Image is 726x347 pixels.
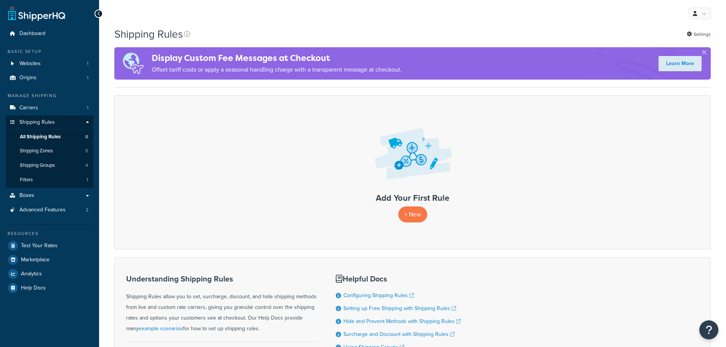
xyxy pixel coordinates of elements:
[87,75,88,81] span: 1
[6,239,93,253] a: Test Your Rates
[19,75,37,81] span: Origins
[6,158,93,173] a: Shipping Groups 4
[6,203,93,217] a: Advanced Features 2
[6,57,93,71] li: Websites
[6,57,93,71] a: Websites 1
[343,304,456,312] a: Setting up Free Shipping with Shipping Rules
[87,105,88,111] span: 1
[659,56,702,71] a: Learn More
[6,101,93,115] a: Carriers 1
[85,148,88,154] span: 5
[6,253,93,267] a: Marketplace
[6,115,93,188] li: Shipping Rules
[343,330,455,338] a: Surcharge and Discount with Shipping Rules
[21,271,42,277] span: Analytics
[152,52,402,64] h4: Display Custom Fee Messages at Checkout
[6,173,93,187] li: Filters
[687,29,711,40] a: Settings
[6,101,93,115] li: Carriers
[6,144,93,158] a: Shipping Zones 5
[6,130,93,144] a: All Shipping Rules 0
[19,105,38,111] span: Carriers
[6,281,93,295] a: Help Docs
[6,71,93,85] a: Origins 1
[122,193,703,203] h3: Add Your First Rule
[21,243,58,249] span: Test Your Rates
[19,30,45,37] span: Dashboard
[21,257,50,263] span: Marketplace
[20,148,53,154] span: Shipping Zones
[6,230,93,237] div: Resources
[139,325,183,333] a: example scenarios
[152,64,402,75] p: Offset tariff costs or apply a seasonal handling charge with a transparent message at checkout.
[21,285,46,291] span: Help Docs
[20,134,61,140] span: All Shipping Rules
[336,275,461,283] h3: Helpful Docs
[86,207,88,213] span: 2
[6,27,93,41] a: Dashboard
[87,61,88,67] span: 1
[6,144,93,158] li: Shipping Zones
[699,320,718,339] button: Open Resource Center
[343,291,414,299] a: Configuring Shipping Rules
[6,130,93,144] li: All Shipping Rules
[87,177,88,183] span: 1
[343,317,461,325] a: Hide and Prevent Methods with Shipping Rules
[6,48,93,55] div: Basic Setup
[6,203,93,217] li: Advanced Features
[6,158,93,173] li: Shipping Groups
[114,47,152,80] img: duties-banner-06bc72dcb5fe05cb3f9472aba00be2ae8eb53ab6f0d8bb03d382ba314ac3c341.png
[19,119,55,126] span: Shipping Rules
[20,177,33,183] span: Filters
[6,71,93,85] li: Origins
[126,275,317,283] h3: Understanding Shipping Rules
[6,115,93,130] a: Shipping Rules
[20,162,55,169] span: Shipping Groups
[19,192,34,199] span: Boxes
[19,207,66,213] span: Advanced Features
[398,206,427,222] p: + New
[6,93,93,99] div: Manage Shipping
[6,267,93,281] a: Analytics
[6,173,93,187] a: Filters 1
[126,275,317,334] div: Shipping Rules allow you to set, surcharge, discount, and hide shipping methods from live and cus...
[19,61,41,67] span: Websites
[8,6,65,21] a: ShipperHQ Home
[85,134,88,140] span: 0
[85,162,88,169] span: 4
[114,27,183,42] h1: Shipping Rules
[6,189,93,203] a: Boxes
